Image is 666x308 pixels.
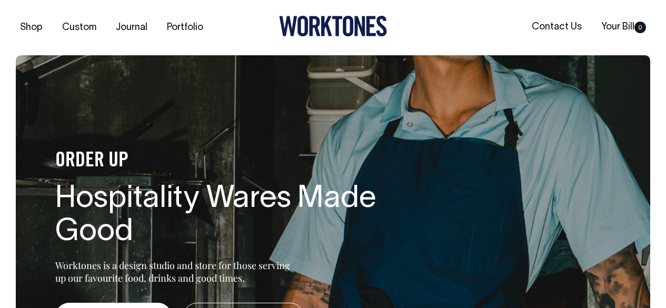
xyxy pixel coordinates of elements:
h1: Hospitality Wares Made Good [55,183,392,250]
h4: ORDER UP [55,150,392,172]
p: Worktones is a design studio and store for those serving up our favourite food, drinks and good t... [55,259,295,284]
a: Your Bill0 [597,18,650,36]
a: Portfolio [163,19,207,36]
a: Shop [16,19,47,36]
span: 0 [634,22,646,33]
a: Custom [58,19,101,36]
a: Contact Us [528,18,586,36]
a: Journal [112,19,152,36]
